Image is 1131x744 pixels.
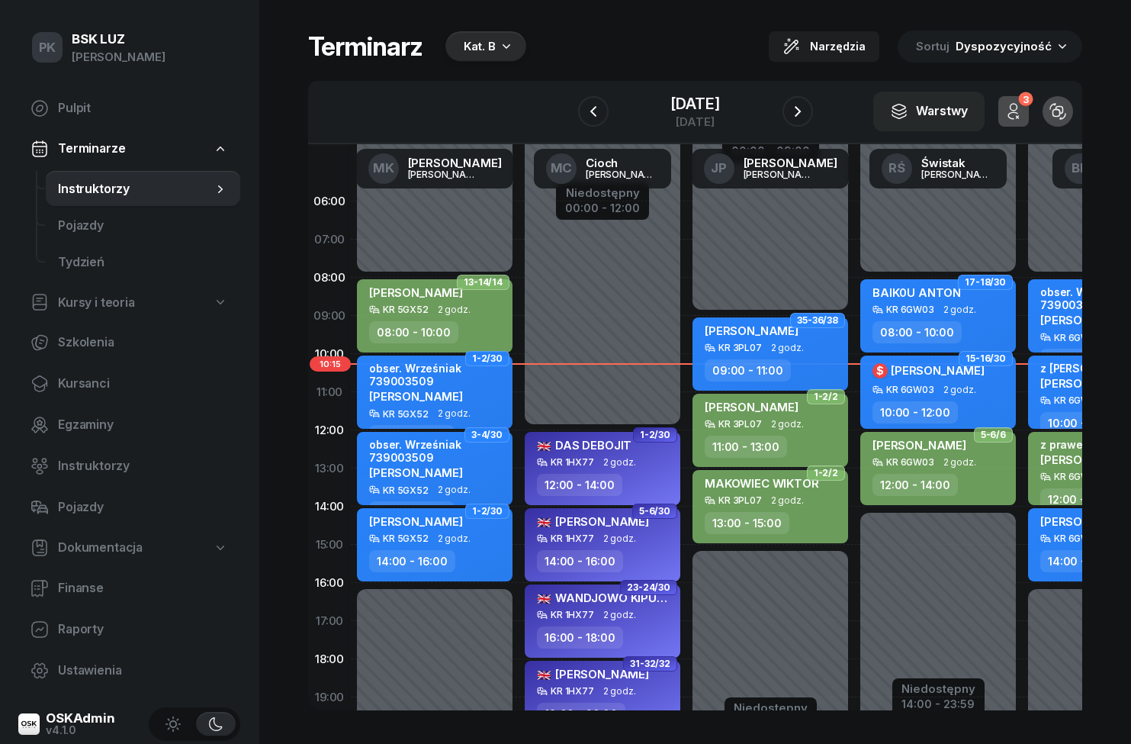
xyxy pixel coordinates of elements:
[603,686,636,697] span: 2 godz.
[58,179,213,199] span: Instruktorzy
[1072,162,1088,175] span: BP
[18,448,240,485] a: Instruktorzy
[711,162,727,175] span: JP
[58,139,125,159] span: Terminarze
[58,333,228,353] span: Szkolenia
[872,438,966,453] span: [PERSON_NAME]
[369,550,455,572] div: 14:00 - 16:00
[891,363,985,378] span: [PERSON_NAME]
[58,216,228,236] span: Pojazdy
[308,373,351,411] div: 11:00
[438,533,471,544] span: 2 godz.
[998,96,1029,127] button: 3
[308,182,351,221] div: 06:00
[537,438,631,453] span: DAS DEBOJIT
[18,530,240,565] a: Dokumentacja
[18,285,240,320] a: Kursy i teoria
[72,47,165,67] div: [PERSON_NAME]
[670,96,719,111] div: [DATE]
[639,510,670,513] span: 5-6/30
[438,304,471,315] span: 2 godz.
[771,495,804,506] span: 2 godz.
[888,162,905,175] span: RŚ
[705,359,791,382] div: 09:00 - 11:00
[383,304,429,314] div: KR 5GX52
[627,586,670,589] span: 23-24/30
[797,319,838,322] span: 35-36/38
[921,157,994,169] div: Świstak
[586,169,659,179] div: [PERSON_NAME]
[369,465,463,480] span: [PERSON_NAME]
[537,668,551,682] span: 🇬🇧
[308,488,351,526] div: 14:00
[308,640,351,678] div: 18:00
[308,526,351,564] div: 15:00
[916,37,953,56] span: Sortuj
[873,92,985,131] button: Warstwy
[603,610,636,620] span: 2 godz.
[58,98,228,118] span: Pulpit
[18,90,240,127] a: Pulpit
[39,41,56,54] span: PK
[692,149,850,188] a: JP[PERSON_NAME][PERSON_NAME]
[58,415,228,435] span: Egzaminy
[603,533,636,544] span: 2 godz.
[872,401,958,424] div: 10:00 - 12:00
[551,457,594,467] div: KR 1HX77
[369,501,455,523] div: 12:00 - 14:00
[464,281,503,284] span: 13-14/14
[308,33,423,60] h1: Terminarz
[705,436,787,458] div: 11:00 - 13:00
[58,456,228,476] span: Instruktorzy
[308,564,351,602] div: 16:00
[472,357,503,360] span: 1-2/30
[1054,533,1102,543] div: KR 6GW98
[886,457,934,467] div: KR 6GW03
[1054,395,1102,405] div: KR 6GW98
[408,169,481,179] div: [PERSON_NAME]
[464,37,496,56] div: Kat. B
[898,31,1082,63] button: Sortuj Dyspozycyjność
[58,293,135,313] span: Kursy i teoria
[72,33,165,46] div: BSK LUZ
[771,343,804,353] span: 2 godz.
[58,620,228,639] span: Raporty
[18,324,240,361] a: Szkolenia
[308,259,351,297] div: 08:00
[408,157,502,169] div: [PERSON_NAME]
[18,131,240,166] a: Terminarze
[630,662,670,665] span: 31-32/32
[1054,472,1102,482] div: KR 6GW98
[744,169,817,179] div: [PERSON_NAME]
[308,335,351,373] div: 10:00
[471,433,503,436] span: 3-4/30
[58,498,228,517] span: Pojazdy
[901,680,975,713] button: Niedostępny14:00 - 23:59
[369,514,463,529] span: [PERSON_NAME]
[814,395,838,398] span: 1-2/2
[734,699,808,733] button: Niedostępny15:00 - 23:59
[886,304,934,314] div: KR 6GW03
[58,538,143,558] span: Dokumentacja
[537,474,622,496] div: 12:00 - 14:00
[1040,488,1126,510] div: 12:00 - 14:00
[537,439,551,453] span: 🇬🇧
[769,31,879,62] button: Narzędzia
[369,425,455,447] div: 10:00 - 12:00
[771,419,804,430] span: 2 godz.
[886,385,934,395] div: KR 6GW03
[373,162,394,175] span: MK
[46,208,240,244] a: Pojazdy
[537,591,672,605] span: WANDJOWO KIPULU
[705,400,798,414] span: [PERSON_NAME]
[1040,550,1126,572] div: 14:00 - 16:00
[383,409,429,419] div: KR 5GX52
[705,324,798,338] span: [PERSON_NAME]
[872,321,962,343] div: 08:00 - 10:00
[551,686,594,696] div: KR 1HX77
[18,489,240,526] a: Pojazdy
[472,510,503,513] span: 1-2/30
[369,389,463,404] span: [PERSON_NAME]
[943,304,976,315] span: 2 godz.
[438,408,471,419] span: 2 godz.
